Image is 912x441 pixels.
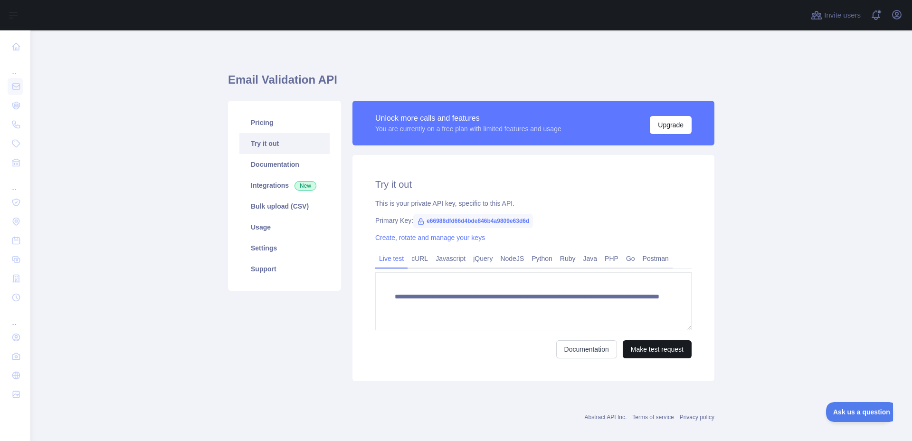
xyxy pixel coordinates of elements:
[8,57,23,76] div: ...
[623,340,692,358] button: Make test request
[8,173,23,192] div: ...
[650,116,692,134] button: Upgrade
[375,216,692,225] div: Primary Key:
[826,402,893,422] iframe: Toggle Customer Support
[239,217,330,238] a: Usage
[294,181,316,191] span: New
[239,259,330,279] a: Support
[375,234,485,241] a: Create, rotate and manage your keys
[413,214,533,228] span: e66988dfd66d4bde846b4a9809e63d6d
[528,251,556,266] a: Python
[585,414,627,421] a: Abstract API Inc.
[239,112,330,133] a: Pricing
[622,251,639,266] a: Go
[375,199,692,208] div: This is your private API key, specific to this API.
[809,8,863,23] button: Invite users
[375,113,561,124] div: Unlock more calls and features
[432,251,469,266] a: Javascript
[496,251,528,266] a: NodeJS
[639,251,673,266] a: Postman
[408,251,432,266] a: cURL
[680,414,714,421] a: Privacy policy
[239,175,330,196] a: Integrations New
[375,251,408,266] a: Live test
[824,10,861,21] span: Invite users
[239,238,330,259] a: Settings
[469,251,496,266] a: jQuery
[239,154,330,175] a: Documentation
[601,251,622,266] a: PHP
[375,178,692,191] h2: Try it out
[556,340,617,358] a: Documentation
[375,124,561,134] div: You are currently on a free plan with limited features and usage
[228,72,714,95] h1: Email Validation API
[632,414,674,421] a: Terms of service
[579,251,601,266] a: Java
[556,251,579,266] a: Ruby
[8,308,23,327] div: ...
[239,196,330,217] a: Bulk upload (CSV)
[239,133,330,154] a: Try it out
